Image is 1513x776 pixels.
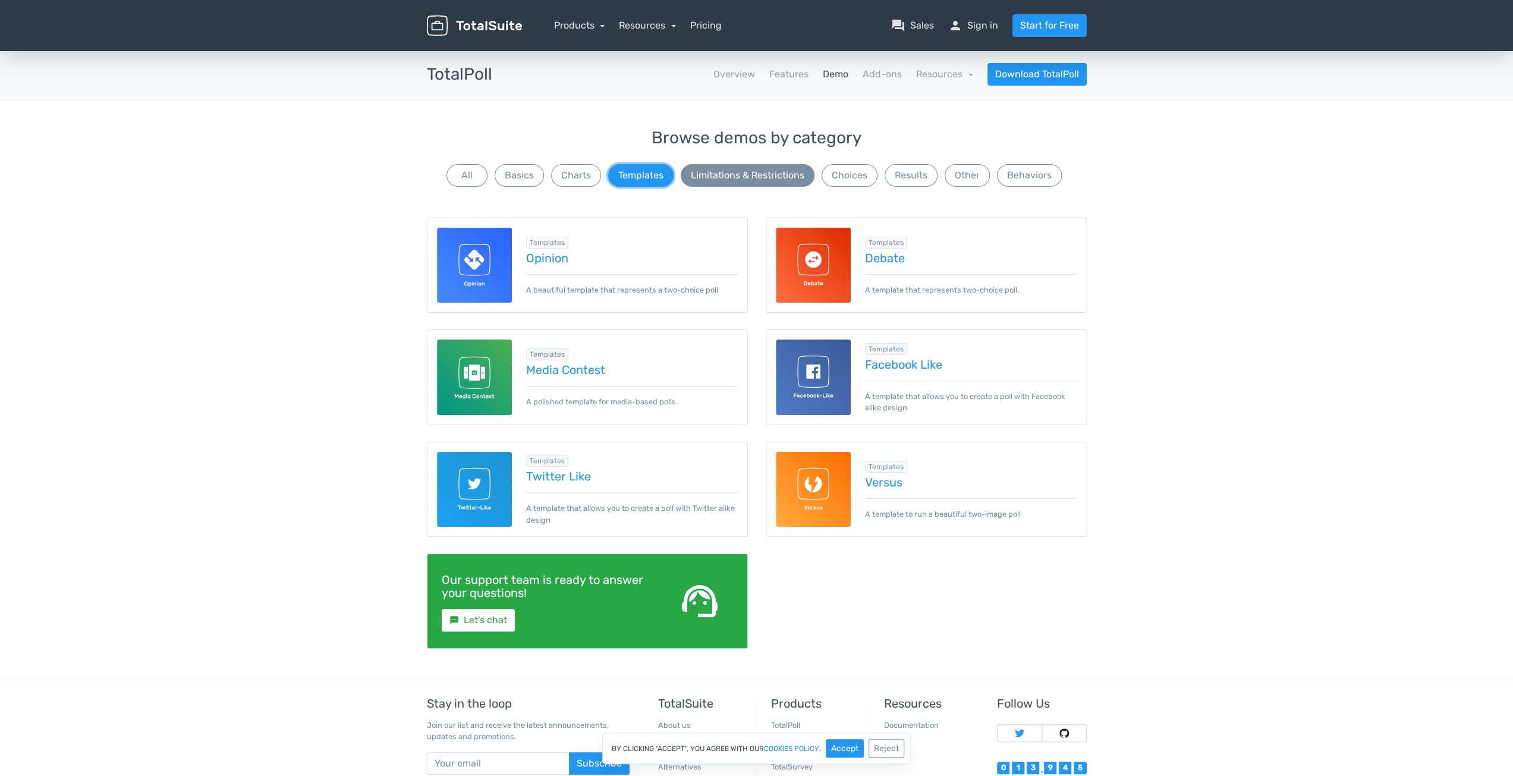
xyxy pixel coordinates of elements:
[916,68,973,80] a: Resources
[442,573,649,599] h4: Our support team is ready to answer your questions!
[987,63,1087,86] a: Download TotalPoll
[1039,766,1044,774] div: ,
[658,697,747,710] h5: TotalSuite
[602,733,911,764] div: By clicking "Accept", you agree with our .
[769,67,809,81] a: Features
[865,498,1077,520] p: A template to run a beautiful two-image poll
[1012,762,1024,774] div: 1
[713,67,755,81] a: Overview
[865,343,907,355] span: Browse all in Templates
[891,18,905,33] span: question_answer
[1074,762,1086,774] div: 5
[427,697,630,710] h5: Stay in the loop
[495,164,544,187] button: Basics
[449,615,459,625] small: sms
[526,363,738,376] a: Media Contest
[945,164,990,187] button: Other
[997,697,1086,710] h5: Follow Us
[526,470,738,483] a: Twitter Like
[865,252,1077,265] a: Debate
[551,164,601,187] button: Charts
[1059,762,1071,774] div: 4
[884,697,973,710] h5: Resources
[427,65,492,84] h3: TotalPoll
[427,720,630,742] p: Join our list and receive the latest announcements, updates and promotions.
[885,164,938,187] button: Results
[658,721,691,730] a: About us
[1012,14,1087,37] a: Start for Free
[771,762,813,771] a: TotalSurvey
[948,18,998,33] a: personSign in
[678,580,721,623] span: support_agent
[764,745,819,752] a: cookies policy
[948,18,962,33] span: person
[427,129,1087,147] h3: Browse demos by category
[554,20,605,31] a: Products
[526,237,568,249] span: Browse all in Templates
[863,67,902,81] a: Add-ons
[1059,728,1069,738] img: Follow TotalSuite on Github
[437,452,512,527] img: twitter-like-template-for-totalpoll.svg
[776,452,851,527] img: versus-template-for-totalpoll.svg
[1027,762,1039,774] div: 3
[997,762,1009,774] div: 0
[619,20,676,31] a: Resources
[526,386,738,407] p: A polished template for media-based polls.
[823,67,848,81] a: Demo
[884,721,939,730] a: Documentation
[1015,728,1024,738] img: Follow TotalSuite on Twitter
[608,164,674,187] button: Templates
[690,18,722,33] a: Pricing
[658,762,702,771] a: Alternatives
[437,228,512,303] img: opinion-template-for-totalpoll.svg
[776,340,851,415] img: facebook-like-template-for-totalpoll.svg
[437,340,512,415] img: media-contest-template-for-totalpoll.svg
[526,274,738,296] p: A beautiful template that represents a two-choice poll
[526,348,568,360] span: Browse all in Templates
[526,455,568,467] span: Browse all in Templates
[681,164,814,187] button: Limitations & Restrictions
[865,381,1077,413] p: A template that allows you to create a poll with Facebook alike design
[446,164,487,187] button: All
[865,358,1077,371] a: Facebook Like
[869,739,904,758] button: Reject
[865,274,1077,296] p: A template that represents two-choice poll.
[776,228,851,303] img: debate-template-for-totalpoll.svg
[865,476,1077,489] a: Versus
[526,252,738,265] a: Opinion
[865,237,907,249] span: Browse all in Templates
[997,164,1062,187] button: Behaviors
[771,697,860,710] h5: Products
[1044,762,1056,774] div: 9
[891,18,934,33] a: question_answerSales
[442,609,515,632] a: smsLet's chat
[865,461,907,473] span: Browse all in Templates
[526,492,738,525] p: A template that allows you to create a poll with Twitter alike design
[822,164,877,187] button: Choices
[771,721,800,730] a: TotalPoll
[427,15,522,36] img: TotalSuite for WordPress
[826,739,864,758] button: Accept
